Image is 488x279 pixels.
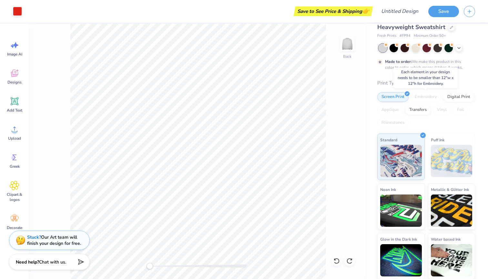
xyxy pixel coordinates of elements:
span: Puff Ink [431,136,444,143]
div: Screen Print [377,92,409,102]
span: Upload [8,136,21,141]
img: Back [341,37,354,50]
div: Transfers [405,105,431,115]
img: Water based Ink [431,244,473,276]
span: # FP94 [400,33,411,39]
button: Save [428,6,459,17]
div: Vinyl [433,105,451,115]
div: We make this product in this color to order, which means it takes 4 weeks. [385,59,464,70]
input: Untitled Design [376,5,423,18]
div: Each element in your design needs to be smaller than 12"w x 12"h for Embroidery. [393,67,458,88]
span: 👉 [362,7,369,15]
span: Neon Ink [380,186,396,193]
div: Save to See Price & Shipping [295,6,371,16]
div: Back [343,54,351,59]
span: Standard [380,136,397,143]
span: Clipart & logos [4,192,25,202]
img: Neon Ink [380,194,422,227]
div: Digital Print [443,92,474,102]
strong: Made to order: [385,59,412,64]
span: Image AI [7,52,22,57]
span: Water based Ink [431,236,461,243]
span: Designs [7,80,22,85]
div: Embroidery [411,92,441,102]
img: Glow in the Dark Ink [380,244,422,276]
div: Print Type [377,79,475,87]
div: Foil [453,105,468,115]
span: Greek [10,164,20,169]
span: Metallic & Glitter Ink [431,186,469,193]
div: Our Art team will finish your design for free. [27,234,81,246]
span: Add Text [7,108,22,113]
span: Decorate [7,225,22,230]
img: Standard [380,145,422,177]
div: Rhinestones [377,118,409,128]
span: Fresh Prints [377,33,396,39]
div: Applique [377,105,403,115]
div: Accessibility label [147,263,153,269]
strong: Stuck? [27,234,41,240]
span: Chat with us. [39,259,66,265]
img: Puff Ink [431,145,473,177]
strong: Need help? [16,259,39,265]
img: Metallic & Glitter Ink [431,194,473,227]
span: Glow in the Dark Ink [380,236,417,243]
span: Minimum Order: 50 + [414,33,446,39]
